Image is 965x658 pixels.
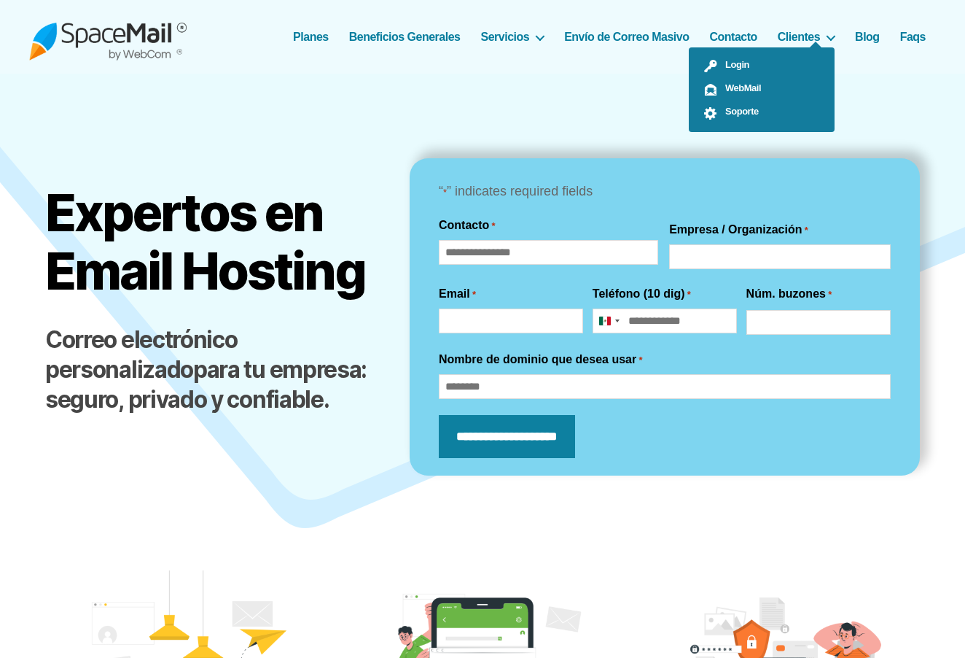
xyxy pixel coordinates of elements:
a: Login [689,55,835,78]
a: WebMail [689,78,835,101]
strong: Correo electrónico personalizado [45,325,237,384]
label: Email [439,285,476,303]
a: Blog [855,30,880,44]
p: “ ” indicates required fields [439,180,891,204]
nav: Horizontal [301,30,936,44]
a: Faqs [900,30,926,44]
a: Soporte [689,101,835,125]
h2: para tu empresa: seguro, privado y confiable. [45,325,380,415]
a: Envío de Correo Masivo [564,30,689,44]
a: Planes [293,30,329,44]
h1: Expertos en Email Hosting [45,184,380,300]
a: Beneficios Generales [349,30,461,44]
legend: Contacto [439,217,496,234]
label: Núm. buzones [746,285,832,303]
button: Selected country [593,309,624,333]
span: WebMail [718,82,761,93]
a: Servicios [481,30,544,44]
label: Nombre de dominio que desea usar [439,351,642,368]
label: Empresa / Organización [669,221,808,239]
span: Login [718,59,749,70]
a: Clientes [778,30,835,44]
span: Soporte [718,106,759,117]
a: Contacto [709,30,757,44]
label: Teléfono (10 dig) [593,285,691,303]
img: Spacemail [29,13,187,61]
